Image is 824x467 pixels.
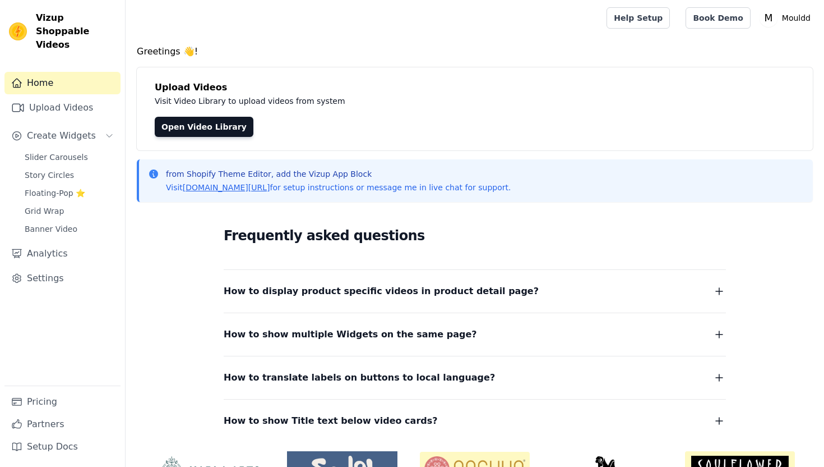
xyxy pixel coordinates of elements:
[9,22,27,40] img: Vizup
[155,117,253,137] a: Open Video Library
[25,187,85,199] span: Floating-Pop ⭐
[4,391,121,413] a: Pricing
[155,81,795,94] h4: Upload Videos
[224,283,726,299] button: How to display product specific videos in product detail page?
[764,12,772,24] text: M
[4,242,121,265] a: Analytics
[4,97,121,119] a: Upload Videos
[18,185,121,201] a: Floating-Pop ⭐
[224,413,726,429] button: How to show Title text below video cards?
[686,7,750,29] a: Book Demo
[224,370,495,386] span: How to translate labels on buttons to local language?
[4,267,121,290] a: Settings
[25,205,64,217] span: Grid Wrap
[166,168,511,180] p: from Shopify Theme Editor, add the Vizup App Block
[18,149,121,165] a: Slider Carousels
[224,283,539,299] span: How to display product specific videos in product detail page?
[4,72,121,94] a: Home
[18,167,121,183] a: Story Circles
[224,327,477,342] span: How to show multiple Widgets on the same page?
[4,125,121,147] button: Create Widgets
[777,8,815,28] p: Mouldd
[155,94,657,108] p: Visit Video Library to upload videos from system
[224,370,726,386] button: How to translate labels on buttons to local language?
[4,436,121,458] a: Setup Docs
[183,183,270,192] a: [DOMAIN_NAME][URL]
[224,225,726,247] h2: Frequently asked questions
[27,129,96,143] span: Create Widgets
[4,413,121,436] a: Partners
[25,223,77,235] span: Banner Video
[137,45,813,58] h4: Greetings 👋!
[25,170,74,181] span: Story Circles
[224,413,438,429] span: How to show Title text below video cards?
[25,152,88,163] span: Slider Carousels
[760,8,815,28] button: M Mouldd
[224,327,726,342] button: How to show multiple Widgets on the same page?
[36,11,116,52] span: Vizup Shoppable Videos
[166,182,511,193] p: Visit for setup instructions or message me in live chat for support.
[18,203,121,219] a: Grid Wrap
[607,7,670,29] a: Help Setup
[18,221,121,237] a: Banner Video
